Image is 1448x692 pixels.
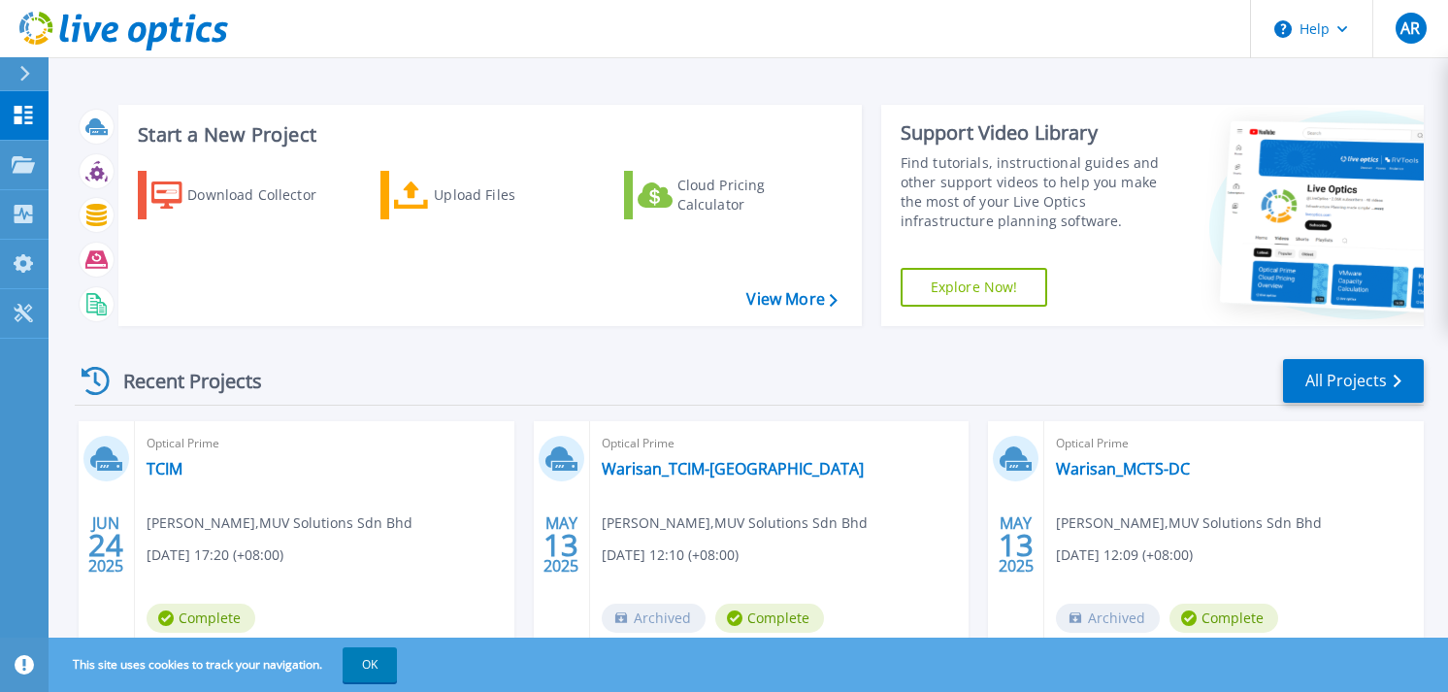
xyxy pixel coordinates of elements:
[147,544,283,566] span: [DATE] 17:20 (+08:00)
[88,537,123,553] span: 24
[1400,20,1420,36] span: AR
[147,433,503,454] span: Optical Prime
[543,510,579,580] div: MAY 2025
[1056,544,1193,566] span: [DATE] 12:09 (+08:00)
[87,510,124,580] div: JUN 2025
[901,153,1172,231] div: Find tutorials, instructional guides and other support videos to help you make the most of your L...
[602,459,864,478] a: Warisan_TCIM-[GEOGRAPHIC_DATA]
[999,537,1034,553] span: 13
[138,171,354,219] a: Download Collector
[1283,359,1424,403] a: All Projects
[677,176,833,214] div: Cloud Pricing Calculator
[75,357,288,405] div: Recent Projects
[434,176,589,214] div: Upload Files
[1056,459,1190,478] a: Warisan_MCTS-DC
[53,647,397,682] span: This site uses cookies to track your navigation.
[715,604,824,633] span: Complete
[147,459,182,478] a: TCIM
[602,604,706,633] span: Archived
[1056,433,1412,454] span: Optical Prime
[147,604,255,633] span: Complete
[187,176,343,214] div: Download Collector
[602,512,868,534] span: [PERSON_NAME] , MUV Solutions Sdn Bhd
[543,537,578,553] span: 13
[602,544,739,566] span: [DATE] 12:10 (+08:00)
[138,124,837,146] h3: Start a New Project
[998,510,1035,580] div: MAY 2025
[901,268,1048,307] a: Explore Now!
[901,120,1172,146] div: Support Video Library
[1056,512,1322,534] span: [PERSON_NAME] , MUV Solutions Sdn Bhd
[1056,604,1160,633] span: Archived
[147,512,412,534] span: [PERSON_NAME] , MUV Solutions Sdn Bhd
[1169,604,1278,633] span: Complete
[343,647,397,682] button: OK
[602,433,958,454] span: Optical Prime
[380,171,597,219] a: Upload Files
[746,290,837,309] a: View More
[624,171,840,219] a: Cloud Pricing Calculator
